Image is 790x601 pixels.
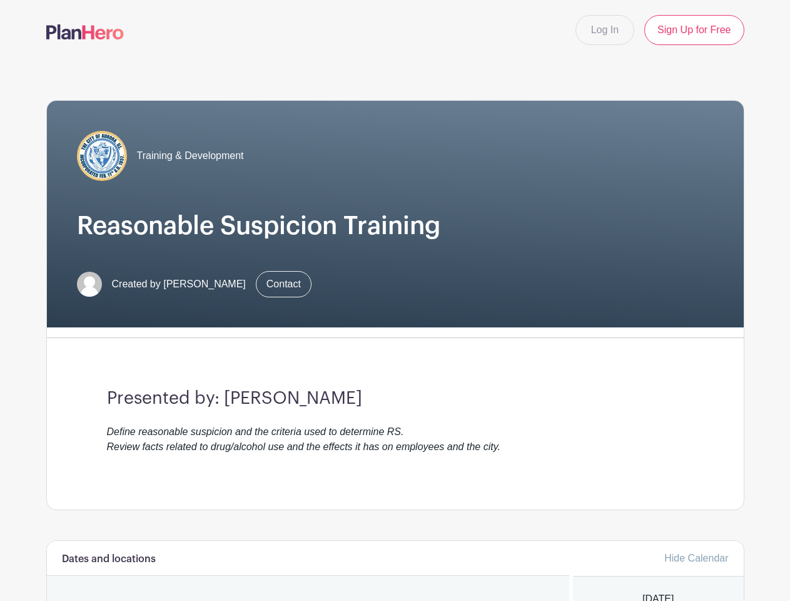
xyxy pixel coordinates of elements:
h6: Dates and locations [62,553,156,565]
a: Hide Calendar [664,553,728,563]
img: COA%20logo%20(2).jpg [77,131,127,181]
em: Define reasonable suspicion and the criteria used to determine RS. Review facts related to drug/a... [107,426,500,452]
span: Created by [PERSON_NAME] [112,277,246,292]
img: default-ce2991bfa6775e67f084385cd625a349d9dcbb7a52a09fb2fda1e96e2d18dcdb.png [77,272,102,297]
a: Log In [575,15,634,45]
a: Contact [256,271,311,297]
a: Sign Up for Free [644,15,744,45]
h1: Reasonable Suspicion Training [77,211,714,241]
img: logo-507f7623f17ff9eddc593b1ce0a138ce2505c220e1c5a4e2b4648c50719b7d32.svg [46,24,124,39]
span: Training & Development [137,148,244,163]
h3: Presented by: [PERSON_NAME] [107,388,684,409]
